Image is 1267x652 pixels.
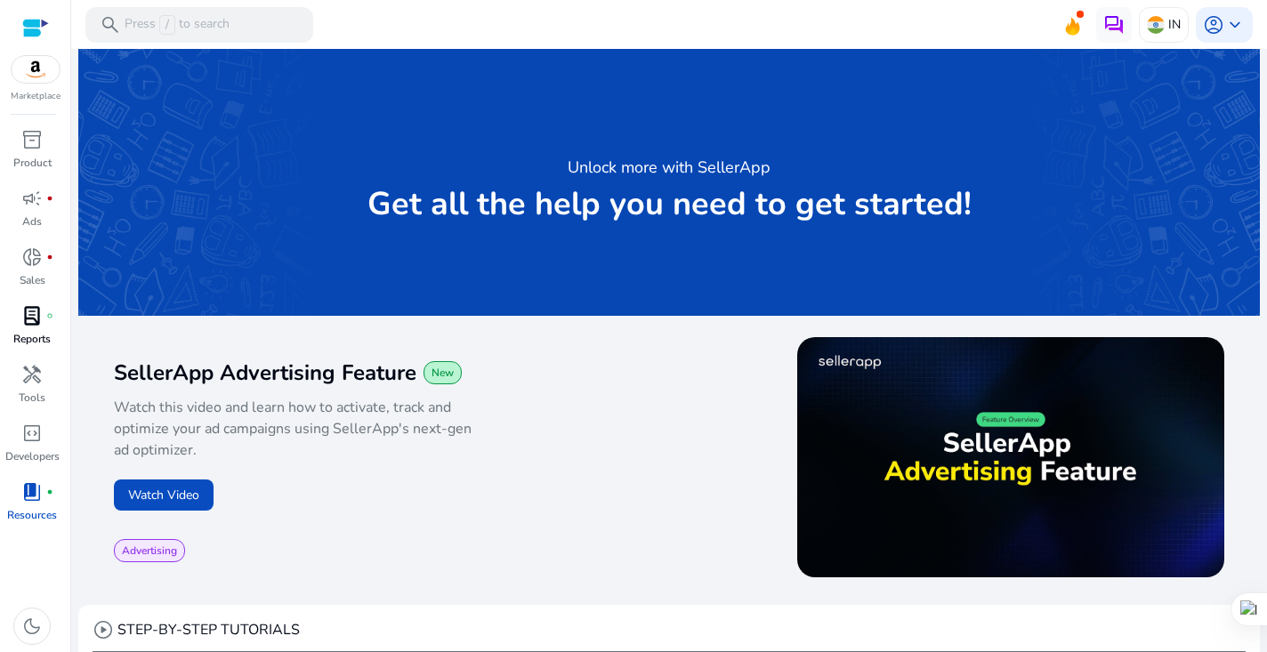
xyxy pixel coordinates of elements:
[568,155,771,180] h3: Unlock more with SellerApp
[21,246,43,268] span: donut_small
[114,479,214,511] button: Watch Video
[20,272,45,288] p: Sales
[13,155,52,171] p: Product
[46,488,53,495] span: fiber_manual_record
[1147,16,1165,34] img: in.svg
[93,619,114,640] span: play_circle
[93,619,300,640] div: STEP-BY-STEP TUTORIALS
[367,187,972,222] p: Get all the help you need to get started!
[22,213,42,229] p: Ads
[19,390,45,406] p: Tools
[21,188,43,209] span: campaign
[432,366,454,380] span: New
[122,543,177,558] span: Advertising
[125,15,230,35] p: Press to search
[21,129,43,150] span: inventory_2
[159,15,175,35] span: /
[21,616,43,637] span: dark_mode
[1224,14,1246,36] span: keyboard_arrow_down
[100,14,121,36] span: search
[13,331,51,347] p: Reports
[21,305,43,326] span: lab_profile
[11,90,61,103] p: Marketplace
[12,56,60,83] img: amazon.svg
[1168,9,1181,40] p: IN
[5,448,60,464] p: Developers
[46,254,53,261] span: fiber_manual_record
[46,195,53,202] span: fiber_manual_record
[797,337,1224,577] img: maxresdefault.jpg
[21,481,43,503] span: book_4
[114,358,416,387] span: SellerApp Advertising Feature
[114,397,484,461] p: Watch this video and learn how to activate, track and optimize your ad campaigns using SellerApp'...
[1203,14,1224,36] span: account_circle
[7,507,57,523] p: Resources
[21,364,43,385] span: handyman
[21,423,43,444] span: code_blocks
[46,312,53,319] span: fiber_manual_record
